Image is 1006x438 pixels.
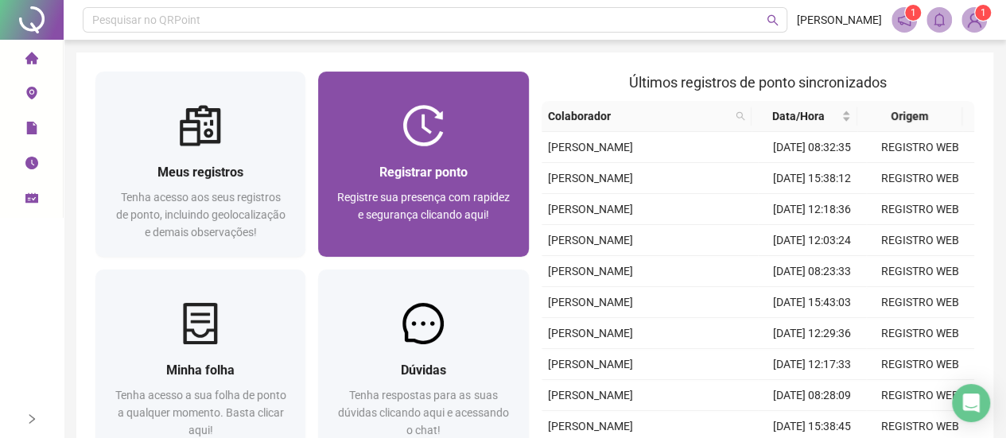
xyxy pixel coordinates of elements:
td: [DATE] 15:38:12 [758,163,866,194]
span: clock-circle [25,149,38,181]
td: [DATE] 12:18:36 [758,194,866,225]
img: 57563 [962,8,986,32]
td: [DATE] 15:43:03 [758,287,866,318]
span: [PERSON_NAME] [548,358,633,370]
td: REGISTRO WEB [866,380,974,411]
span: right [26,413,37,424]
td: [DATE] 12:29:36 [758,318,866,349]
span: [PERSON_NAME] [548,265,633,277]
td: [DATE] 12:03:24 [758,225,866,256]
th: Data/Hora [752,101,856,132]
th: Origem [857,101,962,132]
span: [PERSON_NAME] [548,296,633,308]
td: [DATE] 08:28:09 [758,380,866,411]
span: schedule [25,184,38,216]
td: REGISTRO WEB [866,349,974,380]
span: environment [25,79,38,111]
span: Registrar ponto [379,165,468,180]
span: search [732,104,748,128]
span: [PERSON_NAME] [548,141,633,153]
span: file [25,114,38,146]
td: REGISTRO WEB [866,256,974,287]
span: [PERSON_NAME] [548,172,633,184]
span: Data/Hora [758,107,837,125]
span: Dúvidas [401,362,446,378]
div: Open Intercom Messenger [952,384,990,422]
span: search [736,111,745,121]
span: notification [897,13,911,27]
td: [DATE] 08:23:33 [758,256,866,287]
td: REGISTRO WEB [866,163,974,194]
span: Tenha acesso a sua folha de ponto a qualquer momento. Basta clicar aqui! [115,389,286,436]
span: 1 [981,7,986,18]
span: [PERSON_NAME] [797,11,882,29]
td: [DATE] 12:17:33 [758,349,866,380]
span: Registre sua presença com rapidez e segurança clicando aqui! [337,191,509,221]
span: Últimos registros de ponto sincronizados [629,74,886,91]
sup: Atualize o seu contato no menu Meus Dados [975,5,991,21]
span: Tenha acesso aos seus registros de ponto, incluindo geolocalização e demais observações! [116,191,285,238]
span: [PERSON_NAME] [548,327,633,339]
td: REGISTRO WEB [866,225,974,256]
td: REGISTRO WEB [866,132,974,163]
span: [PERSON_NAME] [548,389,633,401]
span: home [25,45,38,76]
td: REGISTRO WEB [866,318,974,349]
td: [DATE] 08:32:35 [758,132,866,163]
a: Meus registrosTenha acesso aos seus registros de ponto, incluindo geolocalização e demais observa... [95,72,305,257]
span: 1 [911,7,916,18]
span: Tenha respostas para as suas dúvidas clicando aqui e acessando o chat! [338,389,509,436]
span: search [767,14,779,26]
span: Meus registros [157,165,243,180]
span: [PERSON_NAME] [548,234,633,246]
span: Minha folha [166,362,235,378]
a: Registrar pontoRegistre sua presença com rapidez e segurança clicando aqui! [318,72,528,257]
sup: 1 [905,5,921,21]
span: bell [932,13,946,27]
span: [PERSON_NAME] [548,203,633,215]
span: [PERSON_NAME] [548,420,633,432]
td: REGISTRO WEB [866,287,974,318]
span: Colaborador [548,107,730,125]
td: REGISTRO WEB [866,194,974,225]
